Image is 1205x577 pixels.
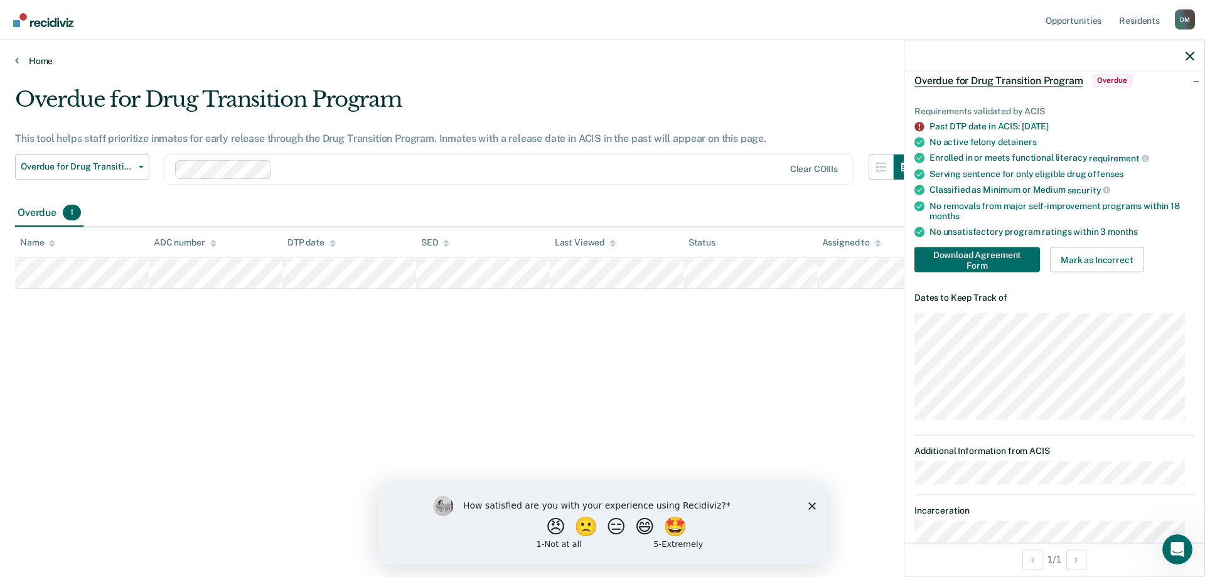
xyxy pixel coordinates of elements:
[929,168,1194,179] div: Serving sentence for only eligible drug
[929,211,960,221] span: months
[1175,9,1195,30] div: D M
[929,227,1194,237] div: No unsatisfactory program ratings within 3
[20,237,55,248] div: Name
[929,153,1194,164] div: Enrolled in or meets functional literacy
[904,542,1204,576] div: 1 / 1
[929,184,1194,195] div: Classified as Minimum or Medium
[21,161,134,172] span: Overdue for Drug Transition Program
[1068,185,1111,195] span: security
[822,237,881,248] div: Assigned to
[378,483,827,564] iframe: Survey by Kim from Recidiviz
[1088,168,1123,178] span: offenses
[914,505,1194,516] dt: Incarceration
[904,60,1204,100] div: Overdue for Drug Transition ProgramOverdue
[1050,247,1144,272] button: Mark as Incorrect
[1108,227,1138,237] span: months
[15,200,83,227] div: Overdue
[1162,534,1192,564] iframe: Intercom live chat
[914,293,1194,303] dt: Dates to Keep Track of
[1022,549,1042,569] button: Previous Opportunity
[998,137,1037,147] span: detainers
[154,237,217,248] div: ADC number
[914,445,1194,456] dt: Additional Information from ACIS
[929,200,1194,222] div: No removals from major self-improvement programs within 18
[1093,74,1131,87] span: Overdue
[1175,9,1195,30] button: Profile dropdown button
[929,121,1194,132] div: Past DTP date in ACIS: [DATE]
[555,237,616,248] div: Last Viewed
[790,164,838,175] div: Clear COIIIs
[914,247,1045,272] a: Navigate to form link
[421,237,450,248] div: SED
[914,247,1040,272] button: Download Agreement Form
[13,13,73,27] img: Recidiviz
[914,105,1194,116] div: Requirements validated by ACIS
[929,137,1194,148] div: No active felony
[63,205,81,221] span: 1
[15,132,919,144] div: This tool helps staff prioritize inmates for early release through the Drug Transition Program. I...
[914,74,1083,87] span: Overdue for Drug Transition Program
[1089,153,1149,163] span: requirement
[1066,549,1086,569] button: Next Opportunity
[15,87,919,122] div: Overdue for Drug Transition Program
[688,237,715,248] div: Status
[15,55,1190,67] a: Home
[287,237,336,248] div: DTP date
